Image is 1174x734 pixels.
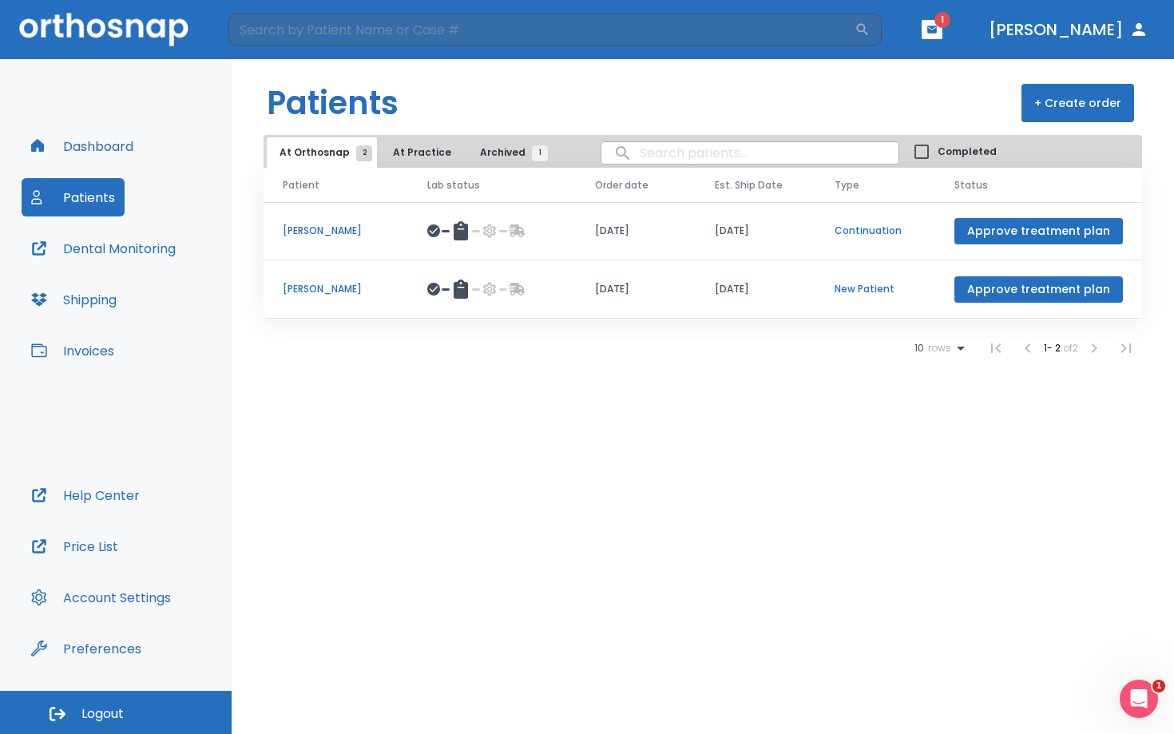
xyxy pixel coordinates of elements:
span: At Orthosnap [280,145,364,160]
span: Est. Ship Date [715,178,783,192]
button: Patients [22,178,125,216]
span: Status [954,178,988,192]
div: tabs [267,137,556,168]
p: New Patient [835,282,916,296]
span: Type [835,178,859,192]
input: Search by Patient Name or Case # [228,14,855,46]
span: 1 [532,145,548,161]
span: Logout [81,705,124,723]
button: Dental Monitoring [22,229,185,268]
span: Archived [480,145,540,160]
button: Approve treatment plan [954,276,1123,303]
button: At Practice [380,137,464,168]
button: Price List [22,527,128,565]
button: [PERSON_NAME] [982,15,1155,44]
h1: Patients [267,79,399,127]
td: [DATE] [576,202,696,260]
div: Tooltip anchor [138,641,153,656]
span: 10 [914,343,924,354]
button: Shipping [22,280,126,319]
button: Approve treatment plan [954,218,1123,244]
input: search [601,137,898,169]
td: [DATE] [696,260,815,319]
p: Continuation [835,224,916,238]
span: 1 - 2 [1044,341,1063,355]
button: Preferences [22,629,151,668]
button: Account Settings [22,578,180,617]
p: [PERSON_NAME] [283,282,389,296]
button: + Create order [1021,84,1134,122]
span: of 2 [1063,341,1078,355]
span: 2 [356,145,372,161]
iframe: Intercom live chat [1120,680,1158,718]
span: 1 [934,12,950,28]
button: Dashboard [22,127,143,165]
span: 1 [1152,680,1165,692]
p: [PERSON_NAME] [283,224,389,238]
span: Order date [595,178,648,192]
td: [DATE] [576,260,696,319]
td: [DATE] [696,202,815,260]
span: Completed [938,145,997,159]
span: Lab status [427,178,480,192]
span: Patient [283,178,319,192]
button: Invoices [22,331,124,370]
img: Orthosnap [19,13,188,46]
button: Help Center [22,476,149,514]
span: rows [924,343,951,354]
